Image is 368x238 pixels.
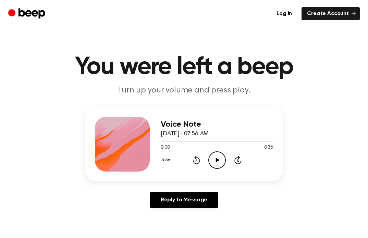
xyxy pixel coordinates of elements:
a: Beep [8,7,47,21]
a: Create Account [302,7,360,20]
a: Log in [271,7,297,20]
a: Reply to Message [150,192,218,208]
span: 0:36 [264,144,273,151]
span: 0:00 [161,144,170,151]
p: Turn up your volume and press play. [52,85,316,96]
h3: Voice Note [161,120,273,129]
span: [DATE] · 07:56 AM [161,131,209,137]
h1: You were left a beep [9,55,359,79]
button: 0.8x [161,154,173,166]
